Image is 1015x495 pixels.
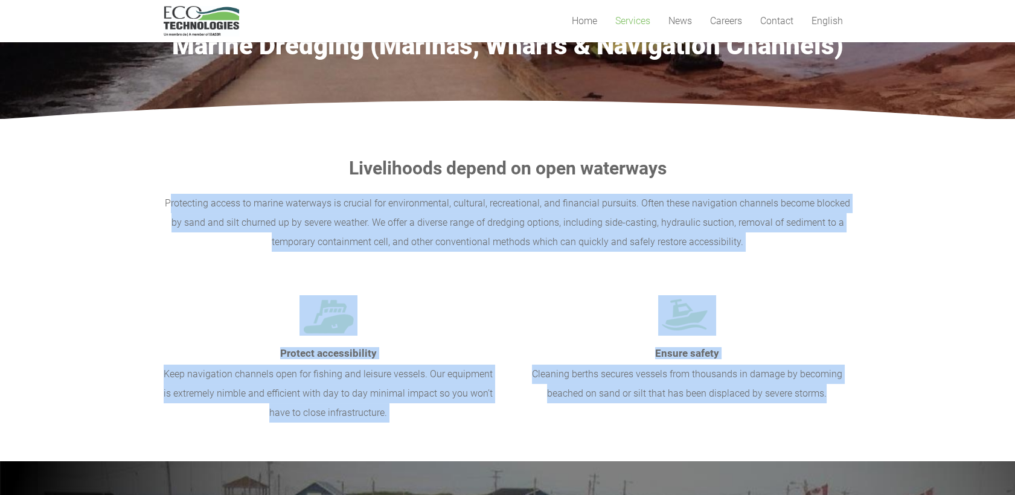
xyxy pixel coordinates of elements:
[280,347,377,359] strong: Protect accessibility
[615,15,650,27] span: Services
[668,15,692,27] span: News
[164,365,493,423] p: Keep navigation channels open for fishing and leisure vessels. Our equipment is extremely nimble ...
[164,31,852,61] h1: Marine Dredging (Marinas, Wharfs & Navigation Channels)
[655,347,719,359] strong: Ensure safety
[164,194,852,252] p: Protecting access to marine waterways is crucial for environmental, cultural, recreational, and f...
[164,6,239,36] a: logo_EcoTech_ASDR_RGB
[572,15,597,27] span: Home
[812,15,843,27] span: English
[710,15,742,27] span: Careers
[522,365,852,403] p: Cleaning berths secures vessels from thousands in damage by becoming beached on sand or silt that...
[349,158,667,179] strong: Livelihoods depend on open waterways
[760,15,793,27] span: Contact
